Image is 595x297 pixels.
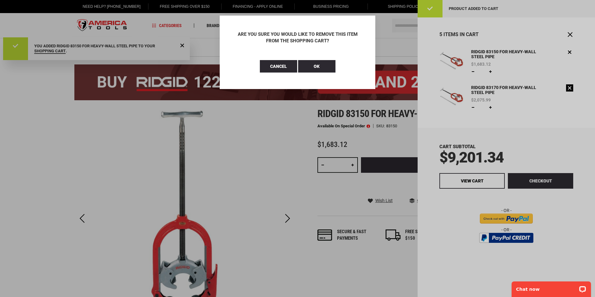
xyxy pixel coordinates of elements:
span: Cancel [270,64,287,69]
span: OK [314,64,320,69]
button: OK [298,60,335,73]
div: Are you sure you would like to remove this item from the shopping cart? [235,31,360,45]
iframe: LiveChat chat widget [508,277,595,297]
button: Cancel [260,60,297,73]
